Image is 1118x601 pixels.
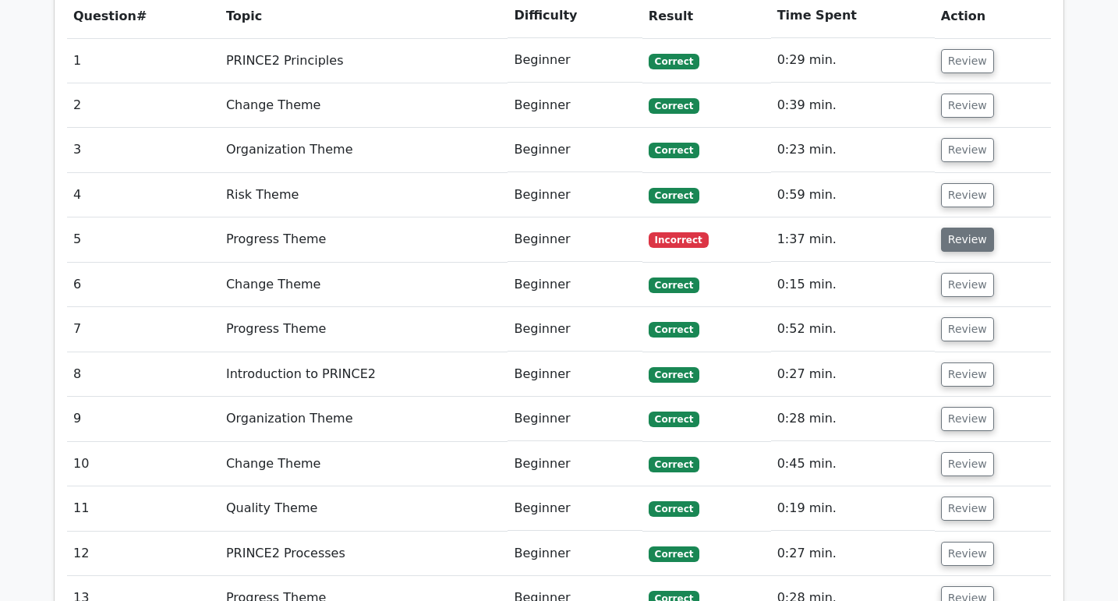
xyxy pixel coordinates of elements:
[941,273,994,297] button: Review
[771,352,935,397] td: 0:27 min.
[508,217,642,262] td: Beginner
[220,263,508,307] td: Change Theme
[649,232,709,248] span: Incorrect
[771,173,935,217] td: 0:59 min.
[508,307,642,352] td: Beginner
[649,98,699,114] span: Correct
[941,452,994,476] button: Review
[649,54,699,69] span: Correct
[220,532,508,576] td: PRINCE2 Processes
[220,83,508,128] td: Change Theme
[649,188,699,203] span: Correct
[508,442,642,486] td: Beginner
[649,322,699,338] span: Correct
[67,307,220,352] td: 7
[941,362,994,387] button: Review
[649,501,699,517] span: Correct
[67,397,220,441] td: 9
[220,128,508,172] td: Organization Theme
[771,217,935,262] td: 1:37 min.
[771,263,935,307] td: 0:15 min.
[941,317,994,341] button: Review
[649,278,699,293] span: Correct
[67,38,220,83] td: 1
[67,532,220,576] td: 12
[649,546,699,562] span: Correct
[508,532,642,576] td: Beginner
[73,9,136,23] span: Question
[649,412,699,427] span: Correct
[67,217,220,262] td: 5
[941,49,994,73] button: Review
[508,263,642,307] td: Beginner
[220,307,508,352] td: Progress Theme
[941,542,994,566] button: Review
[771,397,935,441] td: 0:28 min.
[67,442,220,486] td: 10
[220,397,508,441] td: Organization Theme
[941,407,994,431] button: Review
[67,263,220,307] td: 6
[220,173,508,217] td: Risk Theme
[67,128,220,172] td: 3
[649,143,699,158] span: Correct
[771,83,935,128] td: 0:39 min.
[771,128,935,172] td: 0:23 min.
[508,397,642,441] td: Beginner
[941,183,994,207] button: Review
[771,532,935,576] td: 0:27 min.
[941,94,994,118] button: Review
[508,83,642,128] td: Beginner
[508,486,642,531] td: Beginner
[941,138,994,162] button: Review
[220,38,508,83] td: PRINCE2 Principles
[771,486,935,531] td: 0:19 min.
[67,83,220,128] td: 2
[508,352,642,397] td: Beginner
[67,486,220,531] td: 11
[771,38,935,83] td: 0:29 min.
[220,217,508,262] td: Progress Theme
[771,307,935,352] td: 0:52 min.
[508,128,642,172] td: Beginner
[941,228,994,252] button: Review
[649,457,699,472] span: Correct
[771,442,935,486] td: 0:45 min.
[67,173,220,217] td: 4
[67,352,220,397] td: 8
[220,352,508,397] td: Introduction to PRINCE2
[220,442,508,486] td: Change Theme
[508,38,642,83] td: Beginner
[220,486,508,531] td: Quality Theme
[941,497,994,521] button: Review
[649,367,699,383] span: Correct
[508,173,642,217] td: Beginner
